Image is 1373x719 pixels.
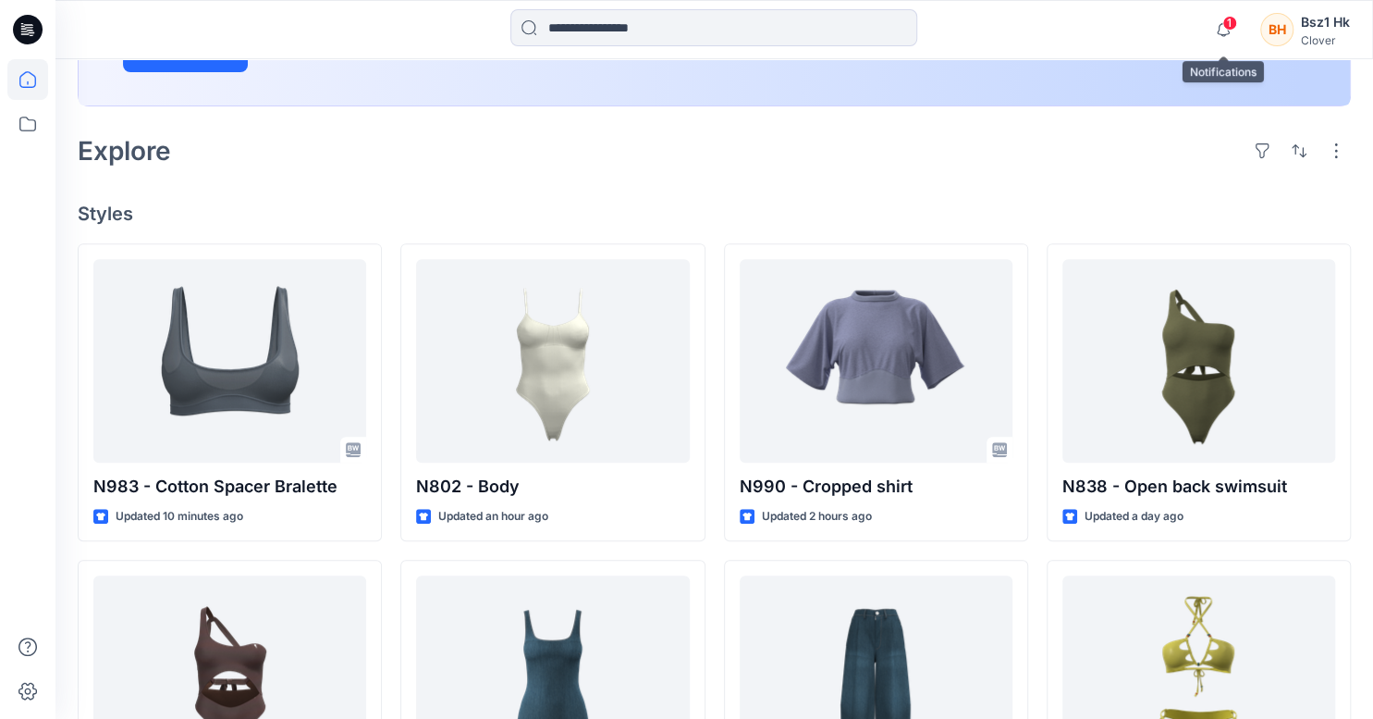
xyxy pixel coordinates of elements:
[78,203,1351,225] h4: Styles
[116,507,243,527] p: Updated 10 minutes ago
[416,474,689,500] p: N802 - Body
[438,507,548,527] p: Updated an hour ago
[1301,33,1350,47] div: Clover
[78,136,171,166] h2: Explore
[1260,13,1293,46] div: BH
[740,474,1012,500] p: N990 - Cropped shirt
[93,474,366,500] p: N983 - Cotton Spacer Bralette
[740,259,1012,463] a: N990 - Cropped shirt
[416,259,689,463] a: N802 - Body
[1222,16,1237,31] span: 1
[1085,507,1183,527] p: Updated a day ago
[93,259,366,463] a: N983 - Cotton Spacer Bralette
[1062,474,1335,500] p: N838 - Open back swimsuit
[1301,11,1350,33] div: Bsz1 Hk
[762,507,872,527] p: Updated 2 hours ago
[1062,259,1335,463] a: N838 - Open back swimsuit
